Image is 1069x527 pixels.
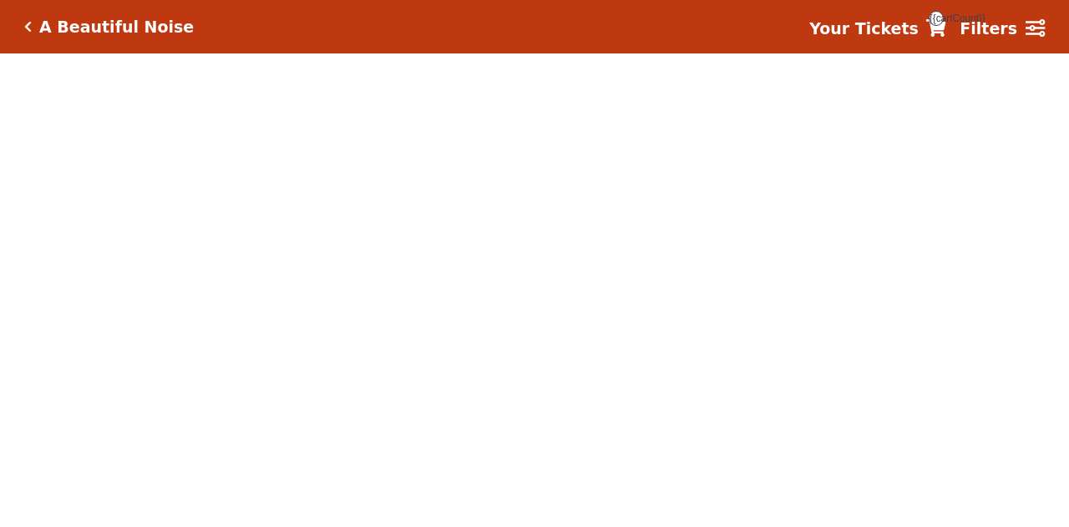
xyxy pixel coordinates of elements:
[24,21,32,33] a: Click here to go back to filters
[929,11,944,26] span: {{cartCount}}
[960,19,1017,38] strong: Filters
[39,18,194,37] h5: A Beautiful Noise
[809,19,919,38] strong: Your Tickets
[809,17,946,41] a: Your Tickets {{cartCount}}
[960,17,1045,41] a: Filters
